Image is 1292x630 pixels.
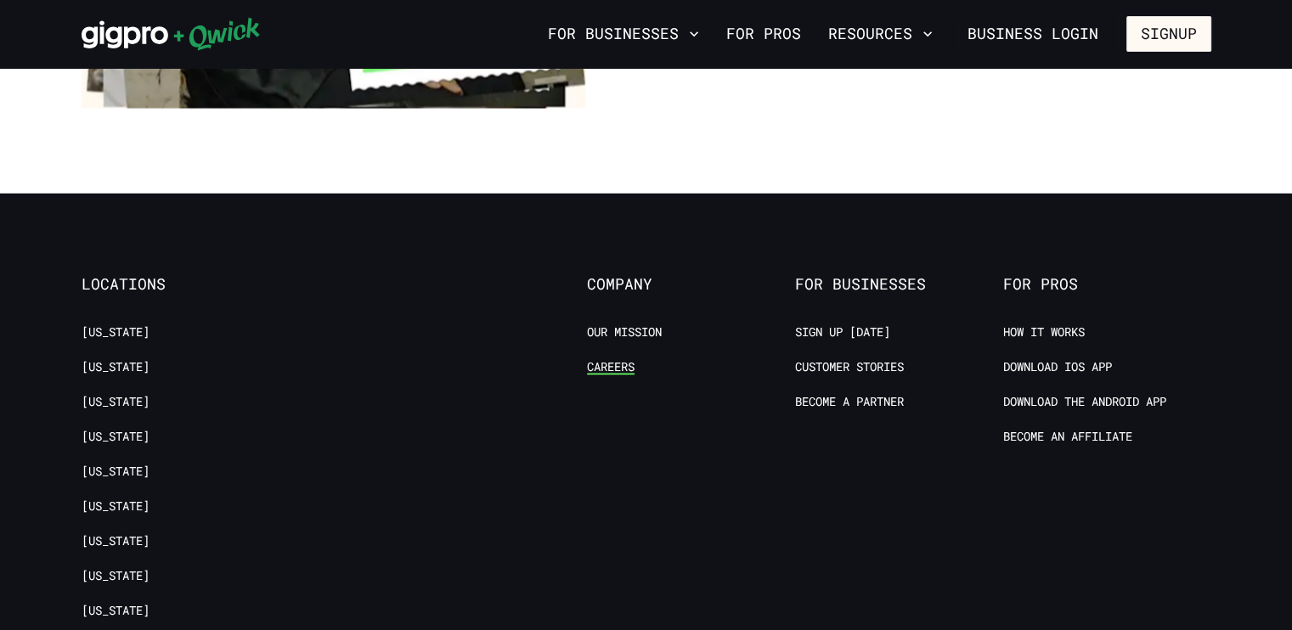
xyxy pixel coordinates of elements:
[795,359,904,375] a: Customer stories
[1003,275,1211,294] span: For Pros
[82,498,150,515] a: [US_STATE]
[82,603,150,619] a: [US_STATE]
[1003,394,1166,410] a: Download the Android App
[1126,16,1211,52] button: Signup
[719,20,808,48] a: For Pros
[795,324,890,340] a: Sign up [DATE]
[587,359,635,375] a: Careers
[82,464,150,480] a: [US_STATE]
[795,275,1003,294] span: For Businesses
[82,394,150,410] a: [US_STATE]
[82,359,150,375] a: [US_STATE]
[82,275,290,294] span: Locations
[82,533,150,549] a: [US_STATE]
[587,324,662,340] a: Our Mission
[953,16,1113,52] a: Business Login
[541,20,706,48] button: For Businesses
[82,568,150,584] a: [US_STATE]
[821,20,939,48] button: Resources
[1003,359,1112,375] a: Download IOS App
[795,394,904,410] a: Become a Partner
[1003,429,1132,445] a: Become an Affiliate
[82,324,150,340] a: [US_STATE]
[587,275,795,294] span: Company
[82,429,150,445] a: [US_STATE]
[1003,324,1085,340] a: How it Works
